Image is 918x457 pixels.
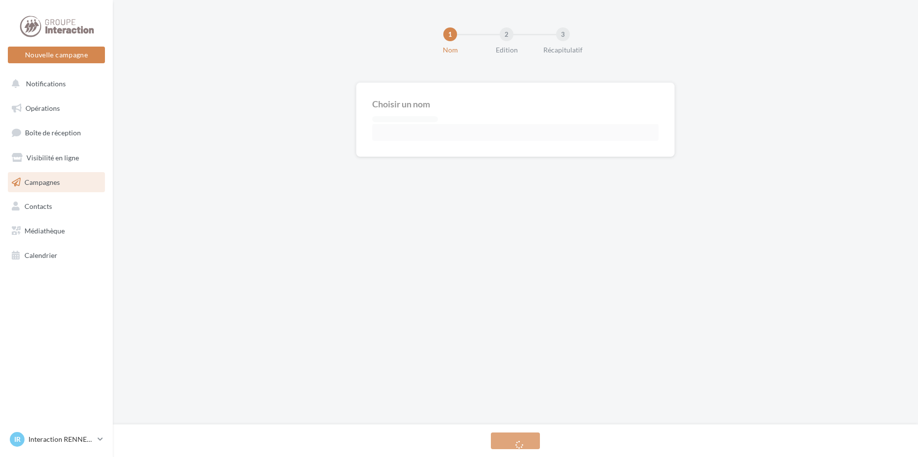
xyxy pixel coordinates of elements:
[25,202,52,210] span: Contacts
[28,434,94,444] p: Interaction RENNES INDUSTRIE
[6,221,107,241] a: Médiathèque
[8,430,105,449] a: IR Interaction RENNES INDUSTRIE
[6,74,103,94] button: Notifications
[532,45,594,55] div: Récapitulatif
[500,27,513,41] div: 2
[8,47,105,63] button: Nouvelle campagne
[26,153,79,162] span: Visibilité en ligne
[419,45,482,55] div: Nom
[6,148,107,168] a: Visibilité en ligne
[14,434,21,444] span: IR
[25,178,60,186] span: Campagnes
[25,251,57,259] span: Calendrier
[6,122,107,143] a: Boîte de réception
[26,79,66,88] span: Notifications
[25,128,81,137] span: Boîte de réception
[6,245,107,266] a: Calendrier
[556,27,570,41] div: 3
[6,196,107,217] a: Contacts
[475,45,538,55] div: Edition
[443,27,457,41] div: 1
[25,227,65,235] span: Médiathèque
[6,98,107,119] a: Opérations
[25,104,60,112] span: Opérations
[6,172,107,193] a: Campagnes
